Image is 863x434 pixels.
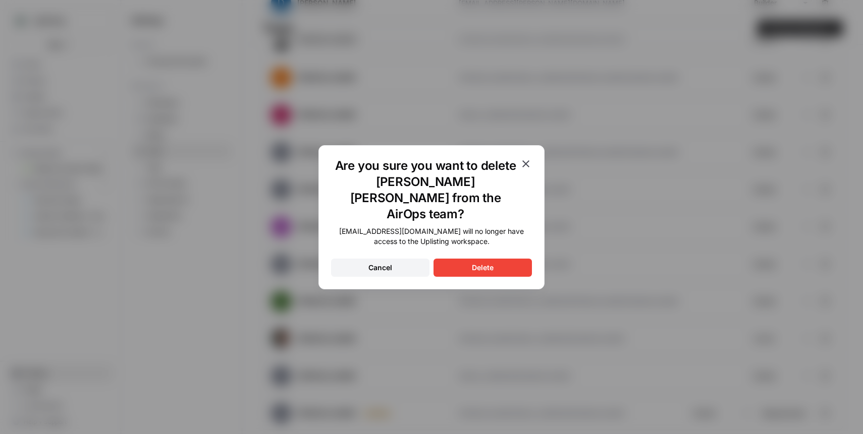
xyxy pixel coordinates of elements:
h1: Are you sure you want to delete [PERSON_NAME] [PERSON_NAME] from the AirOps team? [331,158,520,222]
div: Delete [472,263,494,273]
button: Cancel [331,259,429,277]
div: [EMAIL_ADDRESS][DOMAIN_NAME] will no longer have access to the Uplisting workspace. [331,226,532,246]
button: Delete [434,259,532,277]
div: Cancel [368,263,392,273]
